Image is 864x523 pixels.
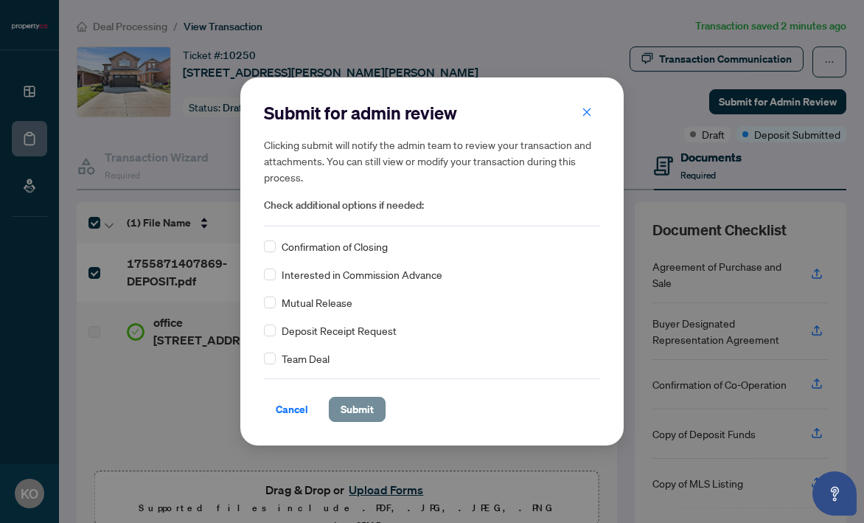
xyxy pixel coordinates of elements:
[282,294,352,311] span: Mutual Release
[282,238,388,254] span: Confirmation of Closing
[264,101,600,125] h2: Submit for admin review
[812,471,857,516] button: Open asap
[282,350,330,367] span: Team Deal
[264,197,600,214] span: Check additional options if needed:
[282,266,442,283] span: Interested in Commission Advance
[582,107,592,117] span: close
[329,397,386,422] button: Submit
[282,322,397,339] span: Deposit Receipt Request
[264,136,600,185] h5: Clicking submit will notify the admin team to review your transaction and attachments. You can st...
[341,398,374,421] span: Submit
[264,397,320,422] button: Cancel
[276,398,308,421] span: Cancel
